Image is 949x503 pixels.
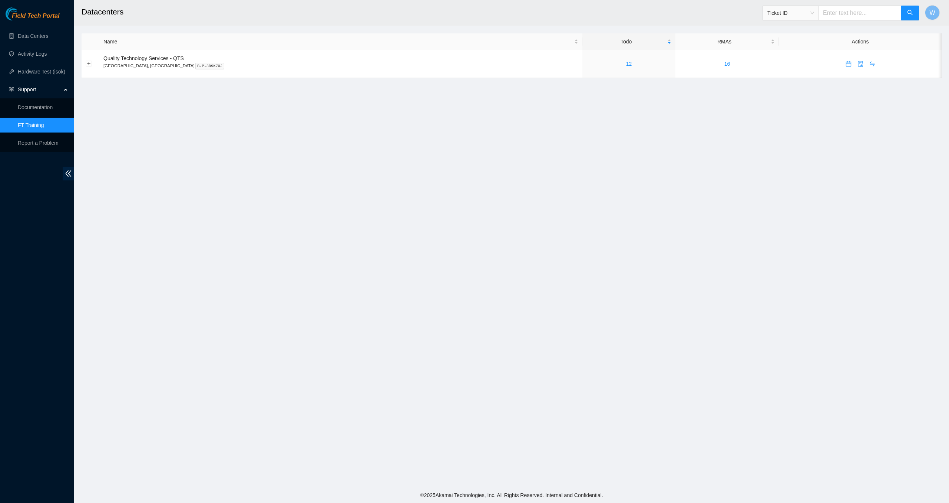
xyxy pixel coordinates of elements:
[724,61,730,67] a: 16
[843,58,854,70] button: calendar
[195,63,225,69] kbd: B-P-3D9K70J
[12,13,59,20] span: Field Tech Portal
[18,51,47,57] a: Activity Logs
[6,7,37,20] img: Akamai Technologies
[907,10,913,17] span: search
[854,61,866,67] a: audit
[819,6,902,20] input: Enter text here...
[18,135,68,150] p: Report a Problem
[9,87,14,92] span: read
[925,5,940,20] button: W
[929,8,935,17] span: W
[901,6,919,20] button: search
[866,58,878,70] button: swap
[103,55,184,61] span: Quality Technology Services - QTS
[866,61,878,67] a: swap
[867,61,878,67] span: swap
[855,61,866,67] span: audit
[18,122,44,128] a: FT Training
[103,62,578,69] p: [GEOGRAPHIC_DATA], [GEOGRAPHIC_DATA]
[63,167,74,180] span: double-left
[854,58,866,70] button: audit
[767,7,814,19] span: Ticket ID
[626,61,632,67] a: 12
[18,69,65,75] a: Hardware Test (isok)
[843,61,854,67] a: calendar
[779,33,942,50] th: Actions
[18,33,48,39] a: Data Centers
[18,104,53,110] a: Documentation
[86,61,92,67] button: Expand row
[18,82,62,97] span: Support
[74,487,949,503] footer: © 2025 Akamai Technologies, Inc. All Rights Reserved. Internal and Confidential.
[6,13,59,23] a: Akamai TechnologiesField Tech Portal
